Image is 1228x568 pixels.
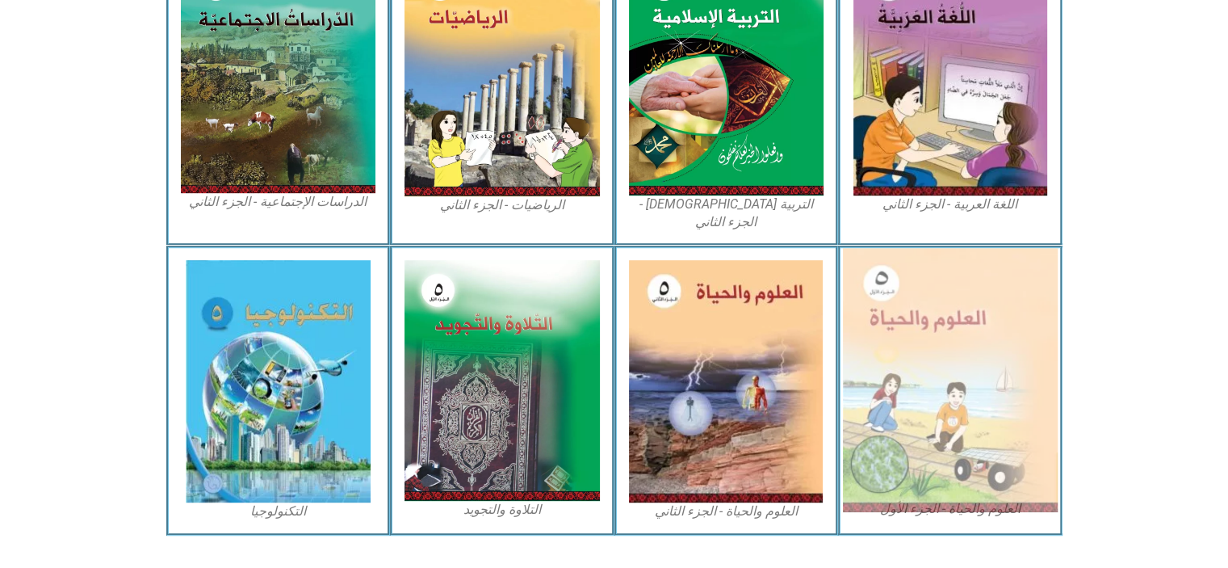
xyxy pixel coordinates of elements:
figcaption: اللغة العربية - الجزء الثاني [853,196,1048,213]
figcaption: التكنولوجيا [181,503,376,520]
figcaption: الدراسات الإجتماعية - الجزء الثاني [181,193,376,211]
figcaption: التلاوة والتجويد [404,501,600,519]
figcaption: العلوم والحياة - الجزء الثاني [629,503,824,520]
figcaption: التربية [DEMOGRAPHIC_DATA] - الجزء الثاني [629,196,824,232]
figcaption: الرياضيات - الجزء الثاني [404,196,600,214]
